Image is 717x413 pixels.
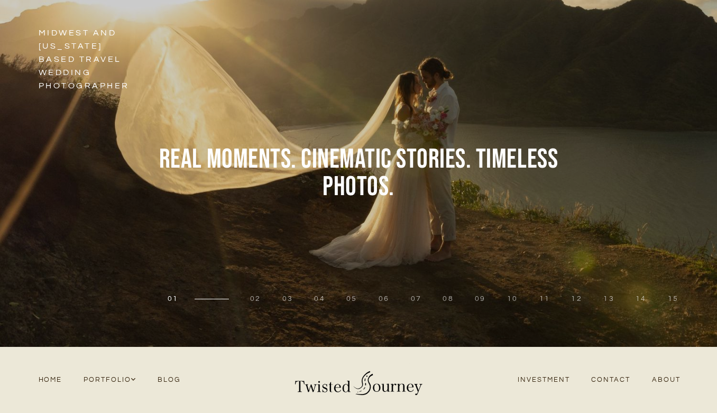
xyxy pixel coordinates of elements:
[292,363,425,397] img: Twisted Journey
[301,146,392,173] span: Cinematic
[396,146,471,173] span: stories.
[207,146,297,173] span: Moments.
[282,293,293,304] button: 3 of 15
[507,293,518,304] button: 10 of 15
[168,293,179,304] button: 1 of 15
[314,293,325,304] button: 4 of 15
[603,293,614,304] button: 13 of 15
[668,293,679,304] button: 15 of 15
[147,373,191,387] a: Blog
[73,373,147,387] a: Portfolio
[84,374,136,386] span: Portfolio
[346,293,357,304] button: 5 of 15
[571,293,582,304] button: 12 of 15
[581,373,641,387] a: Contact
[323,173,394,201] span: Photos.
[539,293,550,304] button: 11 of 15
[379,293,390,304] button: 6 of 15
[636,293,647,304] button: 14 of 15
[475,293,486,304] button: 9 of 15
[443,293,454,304] button: 8 of 15
[250,293,261,304] button: 2 of 15
[27,373,72,387] a: Home
[411,293,422,304] button: 7 of 15
[507,373,581,387] a: Investment
[641,373,691,387] a: About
